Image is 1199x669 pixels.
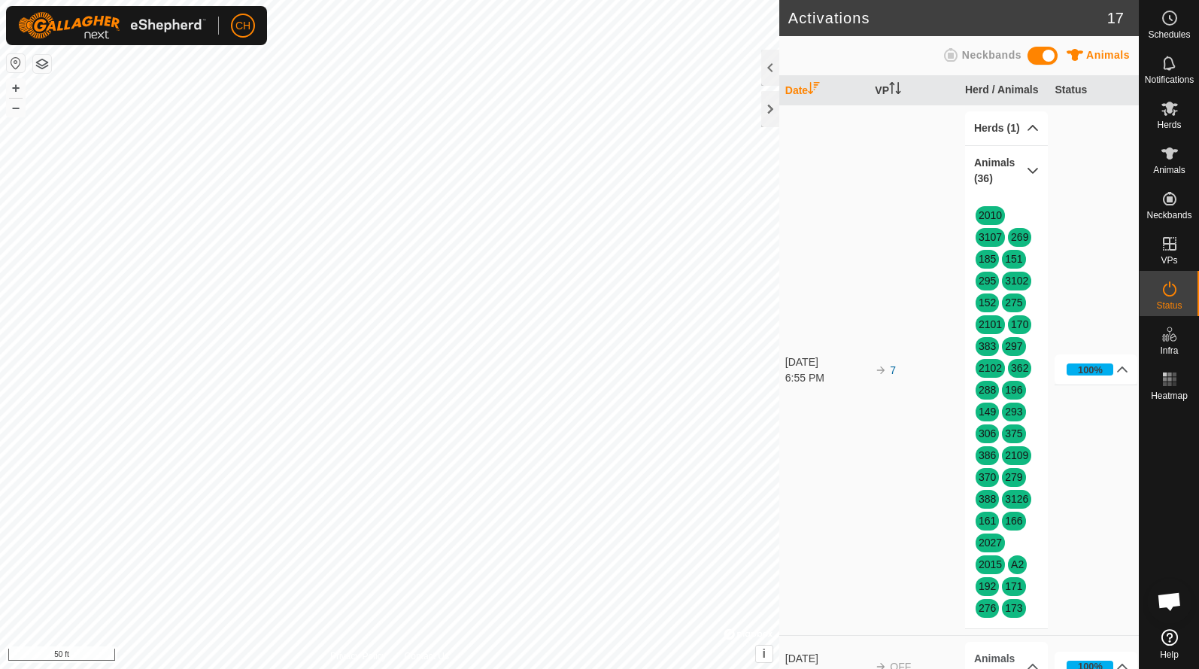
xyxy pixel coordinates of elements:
[7,79,25,97] button: +
[1005,493,1028,505] a: 3126
[965,196,1048,628] p-accordion-content: Animals (36)
[330,649,387,663] a: Privacy Policy
[756,646,773,662] button: i
[808,84,820,96] p-sorticon: Activate to sort
[785,651,868,667] div: [DATE]
[979,384,996,396] a: 288
[1005,406,1022,418] a: 293
[979,340,996,352] a: 383
[890,364,896,376] a: 7
[1005,275,1028,287] a: 3102
[7,54,25,72] button: Reset Map
[1146,211,1191,220] span: Neckbands
[785,370,868,386] div: 6:55 PM
[979,318,1002,330] a: 2101
[979,253,996,265] a: 185
[979,580,996,592] a: 192
[1148,30,1190,39] span: Schedules
[1156,301,1182,310] span: Status
[1160,650,1179,659] span: Help
[1005,602,1022,614] a: 173
[1005,471,1022,483] a: 279
[1005,340,1022,352] a: 297
[979,493,996,505] a: 388
[979,537,1002,549] a: 2027
[979,449,996,461] a: 386
[959,76,1049,105] th: Herd / Animals
[779,76,870,105] th: Date
[1005,427,1022,439] a: 375
[869,76,959,105] th: VP
[1151,391,1188,400] span: Heatmap
[979,231,1002,243] a: 3107
[1157,120,1181,129] span: Herds
[1011,231,1028,243] a: 269
[1145,75,1194,84] span: Notifications
[1005,515,1022,527] a: 166
[763,647,766,660] span: i
[7,99,25,117] button: –
[1140,623,1199,665] a: Help
[979,275,996,287] a: 295
[979,558,1002,570] a: 2015
[979,515,996,527] a: 161
[965,146,1048,196] p-accordion-header: Animals (36)
[1086,49,1130,61] span: Animals
[1049,76,1139,105] th: Status
[962,49,1021,61] span: Neckbands
[1011,558,1024,570] a: A2
[405,649,449,663] a: Contact Us
[1005,384,1022,396] a: 196
[979,209,1002,221] a: 2010
[1011,362,1028,374] a: 362
[1067,363,1113,376] div: 100%
[1107,7,1124,29] span: 17
[1078,363,1103,377] div: 100%
[1005,580,1022,592] a: 171
[979,602,996,614] a: 276
[979,471,996,483] a: 370
[1005,296,1022,309] a: 275
[785,354,868,370] div: [DATE]
[979,296,996,309] a: 152
[1011,318,1028,330] a: 170
[875,364,887,376] img: arrow
[235,18,250,34] span: CH
[1161,256,1177,265] span: VPs
[1147,579,1192,624] div: Open chat
[1153,166,1185,175] span: Animals
[979,406,996,418] a: 149
[1005,253,1022,265] a: 151
[1160,346,1178,355] span: Infra
[1005,449,1028,461] a: 2109
[965,111,1048,145] p-accordion-header: Herds (1)
[18,12,206,39] img: Gallagher Logo
[979,362,1002,374] a: 2102
[33,55,51,73] button: Map Layers
[788,9,1107,27] h2: Activations
[979,427,996,439] a: 306
[1055,354,1137,385] p-accordion-header: 100%
[889,84,901,96] p-sorticon: Activate to sort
